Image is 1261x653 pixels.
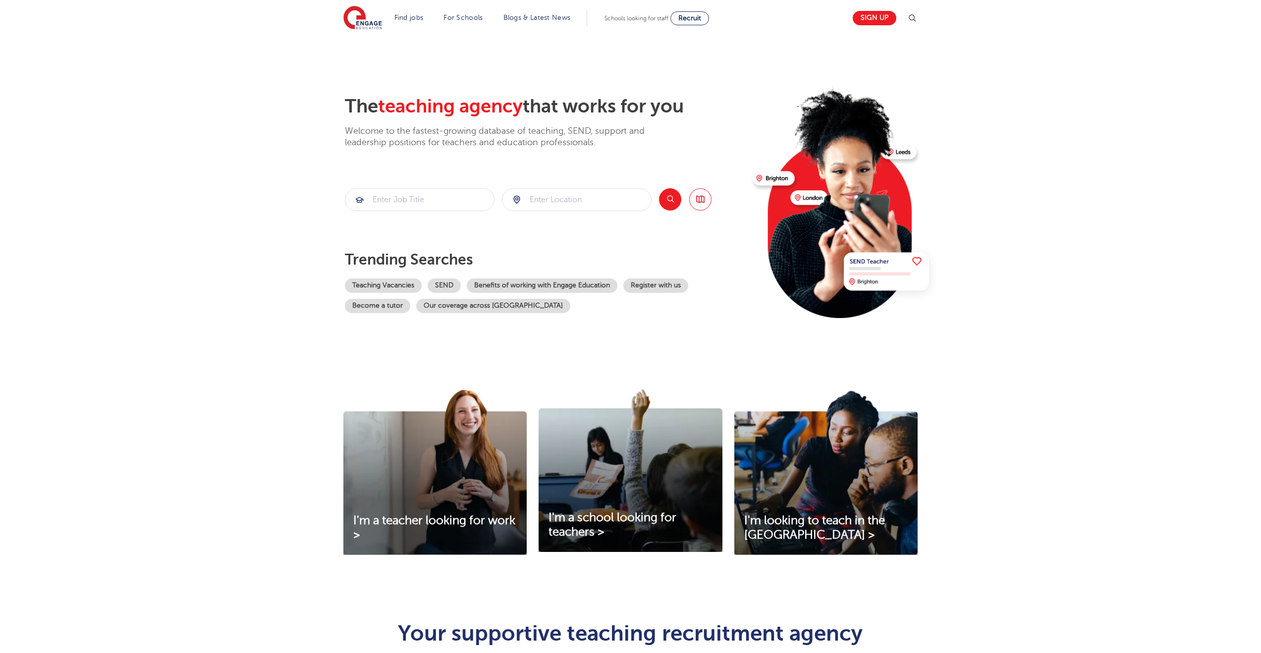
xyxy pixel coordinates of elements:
button: Search [659,188,681,211]
a: SEND [428,278,461,293]
h1: Your supportive teaching recruitment agency [387,622,874,644]
span: I'm a teacher looking for work > [353,514,515,542]
img: I'm looking to teach in the UK [734,389,918,555]
span: I'm looking to teach in the [GEOGRAPHIC_DATA] > [744,514,885,542]
a: Teaching Vacancies [345,278,422,293]
input: Submit [345,189,494,211]
a: I'm looking to teach in the [GEOGRAPHIC_DATA] > [734,514,918,543]
a: Sign up [853,11,896,25]
img: I'm a school looking for teachers [539,389,722,552]
a: Blogs & Latest News [503,14,571,21]
span: Recruit [678,14,701,22]
div: Submit [502,188,652,211]
span: I'm a school looking for teachers > [548,511,676,539]
img: I'm a teacher looking for work [343,389,527,555]
a: Recruit [670,11,709,25]
a: I'm a school looking for teachers > [539,511,722,540]
a: Our coverage across [GEOGRAPHIC_DATA] [416,299,570,313]
div: Submit [345,188,494,211]
a: For Schools [443,14,483,21]
p: Welcome to the fastest-growing database of teaching, SEND, support and leadership positions for t... [345,125,672,149]
h2: The that works for you [345,95,745,118]
p: Trending searches [345,251,745,269]
img: Engage Education [343,6,382,31]
a: Register with us [623,278,688,293]
a: Benefits of working with Engage Education [467,278,617,293]
a: Become a tutor [345,299,410,313]
a: I'm a teacher looking for work > [343,514,527,543]
span: Schools looking for staff [604,15,668,22]
span: teaching agency [378,96,523,117]
a: Find jobs [394,14,424,21]
input: Submit [502,189,651,211]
